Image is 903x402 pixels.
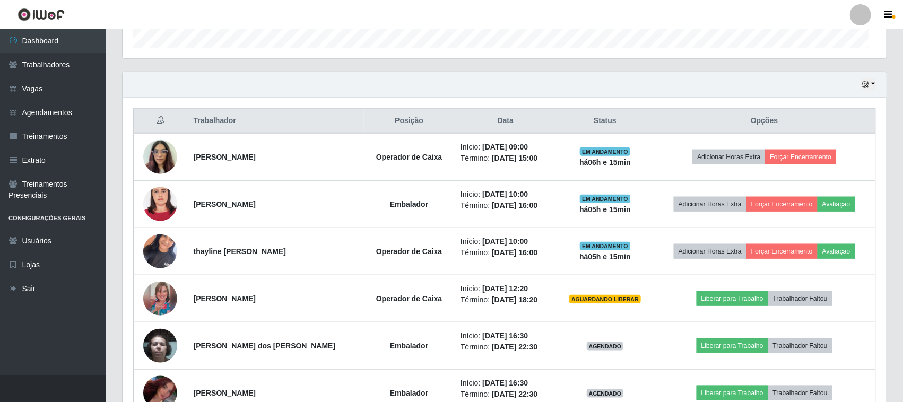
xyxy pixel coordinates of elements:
[364,109,454,134] th: Posição
[194,342,336,350] strong: [PERSON_NAME] dos [PERSON_NAME]
[461,283,551,294] li: Início:
[194,294,256,303] strong: [PERSON_NAME]
[194,389,256,397] strong: [PERSON_NAME]
[746,244,818,259] button: Forçar Encerramento
[390,342,428,350] strong: Embalador
[746,197,818,212] button: Forçar Encerramento
[674,244,746,259] button: Adicionar Horas Extra
[461,389,551,400] li: Término:
[461,378,551,389] li: Início:
[461,330,551,342] li: Início:
[390,389,428,397] strong: Embalador
[194,153,256,161] strong: [PERSON_NAME]
[697,338,768,353] button: Liberar para Trabalho
[194,247,286,256] strong: thayline [PERSON_NAME]
[461,342,551,353] li: Término:
[492,248,537,257] time: [DATE] 16:00
[454,109,557,134] th: Data
[461,247,551,258] li: Término:
[579,252,631,261] strong: há 05 h e 15 min
[143,323,177,368] img: 1657575579568.jpeg
[461,142,551,153] li: Início:
[482,143,528,151] time: [DATE] 09:00
[492,295,537,304] time: [DATE] 18:20
[390,200,428,208] strong: Embalador
[376,153,442,161] strong: Operador de Caixa
[580,195,630,203] span: EM ANDAMENTO
[482,284,528,293] time: [DATE] 12:20
[557,109,654,134] th: Status
[818,197,855,212] button: Avaliação
[187,109,364,134] th: Trabalhador
[461,200,551,211] li: Término:
[569,295,641,303] span: AGUARDANDO LIBERAR
[818,244,855,259] button: Avaliação
[579,158,631,167] strong: há 06 h e 15 min
[580,147,630,156] span: EM ANDAMENTO
[692,150,765,164] button: Adicionar Horas Extra
[482,379,528,387] time: [DATE] 16:30
[587,342,624,351] span: AGENDADO
[587,389,624,398] span: AGENDADO
[697,291,768,306] button: Liberar para Trabalho
[768,291,832,306] button: Trabalhador Faltou
[482,237,528,246] time: [DATE] 10:00
[674,197,746,212] button: Adicionar Horas Extra
[194,200,256,208] strong: [PERSON_NAME]
[143,168,177,241] img: 1752609549082.jpeg
[461,189,551,200] li: Início:
[143,282,177,316] img: 1753388876118.jpeg
[492,201,537,209] time: [DATE] 16:00
[765,150,836,164] button: Forçar Encerramento
[143,229,177,274] img: 1742385063633.jpeg
[143,134,177,179] img: 1743385442240.jpeg
[376,294,442,303] strong: Operador de Caixa
[579,205,631,214] strong: há 05 h e 15 min
[653,109,875,134] th: Opções
[482,190,528,198] time: [DATE] 10:00
[768,338,832,353] button: Trabalhador Faltou
[492,343,537,351] time: [DATE] 22:30
[376,247,442,256] strong: Operador de Caixa
[580,242,630,250] span: EM ANDAMENTO
[768,386,832,400] button: Trabalhador Faltou
[461,294,551,305] li: Término:
[492,390,537,398] time: [DATE] 22:30
[18,8,65,21] img: CoreUI Logo
[697,386,768,400] button: Liberar para Trabalho
[482,331,528,340] time: [DATE] 16:30
[492,154,537,162] time: [DATE] 15:00
[461,153,551,164] li: Término:
[461,236,551,247] li: Início:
